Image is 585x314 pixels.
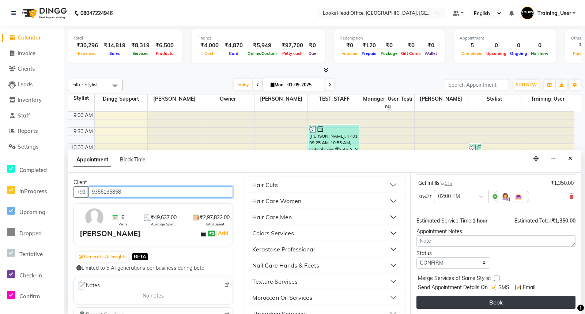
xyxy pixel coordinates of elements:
span: No notes [143,292,164,300]
span: Send Appointment Details On [418,284,488,293]
span: Check-In [19,272,42,279]
span: Calendar [18,34,41,41]
span: SMS [498,284,509,293]
span: Clients [18,65,35,72]
a: Reports [2,127,62,135]
button: +91 [73,186,89,198]
span: BETA [132,253,148,260]
div: 10:00 AM [69,144,94,152]
div: 9:30 AM [72,128,94,135]
span: Completed [19,167,47,173]
span: Card [227,51,240,56]
div: ₹8,319 [128,41,152,50]
div: ₹14,819 [101,41,128,50]
div: ₹97,700 [279,41,306,50]
a: Add [217,229,230,238]
span: Average Spent [151,221,176,227]
span: TEST_STAFF [308,94,361,104]
span: Mon [269,82,285,87]
img: Interior.png [514,192,523,201]
span: Total Spent [205,221,224,227]
span: Invoice [18,50,35,57]
div: ₹0 [306,41,319,50]
span: Dropped [19,230,42,237]
div: Hair Care Women [252,197,301,205]
span: Dingg Support [95,94,148,104]
div: Kerastase Professional [252,245,315,254]
span: Owner [201,94,254,104]
div: Redemption [340,35,439,41]
div: 0 [529,41,550,50]
div: Finance [197,35,319,41]
img: logo [19,3,69,23]
div: ₹4,870 [222,41,246,50]
span: ₹0 [208,231,215,236]
div: ₹0 [340,41,359,50]
span: Notes [77,281,100,291]
span: Gift Cards [399,51,423,56]
span: [PERSON_NAME] [415,94,468,104]
span: stylist [418,193,431,200]
div: Client [73,179,233,186]
input: 2025-09-01 [285,79,322,90]
div: Gel Infills [418,179,452,187]
div: ₹0 [423,41,439,50]
button: Moroccan Oil Services [248,291,401,304]
span: [PERSON_NAME] [148,94,201,104]
div: Stylist [68,94,94,102]
button: Kerastase Professional [248,243,401,256]
span: Tentative [19,251,43,258]
span: Upcoming [484,51,508,56]
span: ADD NEW [515,82,537,87]
span: Petty cash [280,51,305,56]
div: Appointment [460,35,550,41]
button: Nail Care Hands & Feets [248,259,401,272]
span: Inventory [18,96,42,103]
button: Texture Services [248,275,401,288]
div: ₹6,500 [152,41,177,50]
a: Settings [2,143,62,151]
span: Due [307,51,318,56]
button: Colors Services [248,227,401,240]
span: 1 hr [445,181,452,186]
span: Leads [18,81,33,88]
button: Book [416,296,575,309]
div: ₹120 [359,41,379,50]
span: 6 [121,214,124,221]
span: Confirm [19,293,40,300]
div: Appointment Notes [416,228,575,235]
span: ₹49,637.00 [151,214,177,221]
span: Training_User [537,10,571,17]
div: 0 [508,41,529,50]
div: Status [416,250,491,257]
span: Prepaid [360,51,378,56]
button: Hair Care Women [248,194,401,208]
a: Invoice [2,49,62,58]
div: 0 [484,41,508,50]
span: Training_User [521,94,575,104]
span: InProgress [19,188,47,195]
a: Staff [2,112,62,120]
div: [PERSON_NAME] [80,228,140,239]
span: Cash [203,51,216,56]
span: Upcoming [19,209,45,216]
div: ₹30,296 [73,41,101,50]
span: No show [529,51,550,56]
div: ₹5,949 [246,41,279,50]
div: Hair Care Men [252,213,292,221]
span: Products [154,51,175,56]
span: Services [131,51,150,56]
div: 5 [460,41,484,50]
span: Wallet [423,51,439,56]
span: Voucher [340,51,359,56]
span: Ongoing [508,51,529,56]
span: ₹2,97,822.00 [200,214,230,221]
span: Block Time [120,156,146,163]
span: Reports [18,127,38,134]
a: Inventory [2,96,62,104]
input: Search by Name/Mobile/Email/Code [88,186,233,198]
span: Email [523,284,535,293]
div: Total [73,35,177,41]
span: Staff [18,112,30,119]
span: Merge Services of Same Stylist [418,274,491,284]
